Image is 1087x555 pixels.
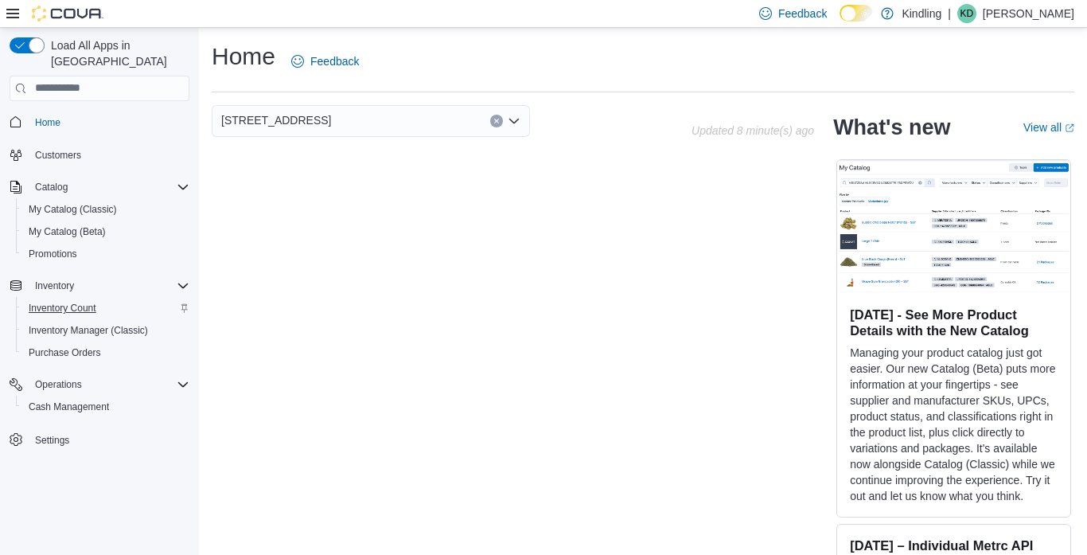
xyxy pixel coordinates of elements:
[22,321,154,340] a: Inventory Manager (Classic)
[948,4,951,23] p: |
[16,342,196,364] button: Purchase Orders
[22,222,189,241] span: My Catalog (Beta)
[490,115,503,127] button: Clear input
[902,4,941,23] p: Kindling
[285,45,365,77] a: Feedback
[29,375,88,394] button: Operations
[16,396,196,418] button: Cash Management
[35,116,60,129] span: Home
[16,319,196,342] button: Inventory Manager (Classic)
[10,104,189,493] nav: Complex example
[310,53,359,69] span: Feedback
[29,178,189,197] span: Catalog
[35,181,68,193] span: Catalog
[29,225,106,238] span: My Catalog (Beta)
[850,345,1058,504] p: Managing your product catalog just got easier. Our new Catalog (Beta) puts more information at yo...
[1065,123,1074,133] svg: External link
[508,115,520,127] button: Open list of options
[29,276,189,295] span: Inventory
[22,299,103,318] a: Inventory Count
[960,4,974,23] span: KD
[29,429,189,449] span: Settings
[22,222,112,241] a: My Catalog (Beta)
[22,200,123,219] a: My Catalog (Classic)
[29,178,74,197] button: Catalog
[29,375,189,394] span: Operations
[3,176,196,198] button: Catalog
[840,21,840,22] span: Dark Mode
[45,37,189,69] span: Load All Apps in [GEOGRAPHIC_DATA]
[778,6,827,21] span: Feedback
[833,115,950,140] h2: What's new
[957,4,976,23] div: Kate Dasti
[983,4,1074,23] p: [PERSON_NAME]
[840,5,873,21] input: Dark Mode
[29,145,189,165] span: Customers
[29,431,76,450] a: Settings
[3,373,196,396] button: Operations
[35,149,81,162] span: Customers
[29,203,117,216] span: My Catalog (Classic)
[212,41,275,72] h1: Home
[3,143,196,166] button: Customers
[3,428,196,451] button: Settings
[3,275,196,297] button: Inventory
[221,111,331,130] span: [STREET_ADDRESS]
[35,279,74,292] span: Inventory
[22,244,84,264] a: Promotions
[29,324,148,337] span: Inventory Manager (Classic)
[22,321,189,340] span: Inventory Manager (Classic)
[29,112,189,132] span: Home
[22,397,115,416] a: Cash Management
[29,113,67,132] a: Home
[35,378,82,391] span: Operations
[35,434,69,447] span: Settings
[22,244,189,264] span: Promotions
[3,111,196,134] button: Home
[850,307,1058,338] h3: [DATE] - See More Product Details with the New Catalog
[16,243,196,265] button: Promotions
[29,346,101,359] span: Purchase Orders
[32,6,103,21] img: Cova
[16,221,196,243] button: My Catalog (Beta)
[692,124,814,137] p: Updated 8 minute(s) ago
[16,198,196,221] button: My Catalog (Classic)
[29,248,77,260] span: Promotions
[29,276,80,295] button: Inventory
[22,397,189,416] span: Cash Management
[29,146,88,165] a: Customers
[1023,121,1074,134] a: View allExternal link
[29,401,109,413] span: Cash Management
[16,297,196,319] button: Inventory Count
[22,299,189,318] span: Inventory Count
[22,343,189,362] span: Purchase Orders
[29,302,96,315] span: Inventory Count
[22,343,107,362] a: Purchase Orders
[22,200,189,219] span: My Catalog (Classic)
